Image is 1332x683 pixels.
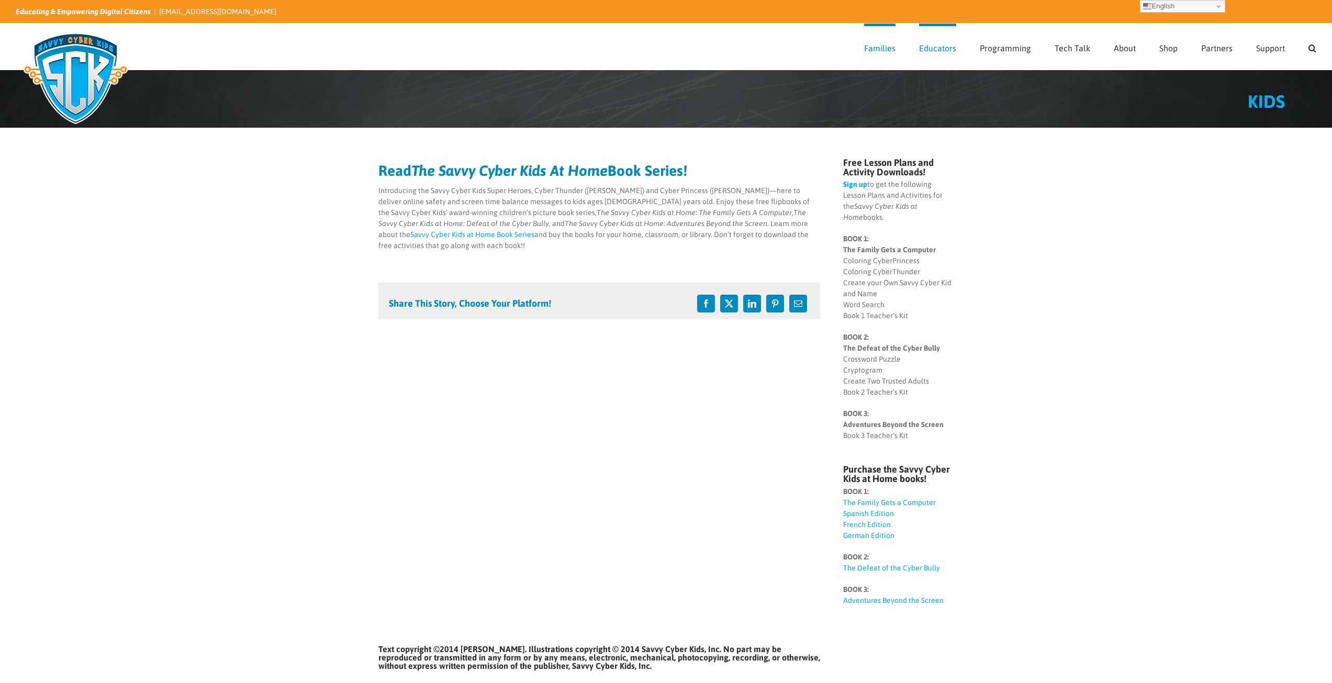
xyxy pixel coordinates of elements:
strong: BOOK 1: [843,487,869,496]
strong: BOOK 2: The Defeat of the Cyber Bully [843,333,940,352]
em: Savvy Cyber Kids at Home [843,202,917,221]
span: Partners [1201,44,1233,52]
a: Tech Talk [1055,24,1090,70]
a: Families [864,24,896,70]
strong: BOOK 3: Adventures Beyond the Screen [843,409,944,429]
h4: Share This Story, Choose Your Platform! [389,299,551,308]
em: The Savvy Cyber Kids at Home: The Family Gets A Computer [597,208,792,217]
strong: Text copyright ©2014 [PERSON_NAME]. Illustrations copyright © 2014 Savvy Cyber Kids, Inc. No part... [378,644,820,670]
img: en [1143,2,1151,10]
span: About [1114,44,1136,52]
span: Educators [919,44,956,52]
a: Facebook [695,292,718,315]
span: Families [864,44,896,52]
img: Savvy Cyber Kids Logo [16,26,136,131]
p: Book 3 Teacher’s Kit [843,408,954,441]
h2: Read Book Series! [378,163,821,178]
nav: Main Menu [864,24,1316,70]
em: The Savvy Cyber Kids at Home: Defeat of the Cyber Bully [378,208,806,228]
a: Search [1308,24,1316,70]
a: Programming [980,24,1031,70]
a: Shop [1159,24,1178,70]
p: Crossword Puzzle Cryptogram Create Two Trusted Adults Book 2 Teacher’s Kit [843,332,954,398]
strong: BOOK 3: [843,585,869,594]
strong: BOOK 1: The Family Gets a Computer [843,234,936,254]
span: KIDS [1248,91,1285,111]
em: The Savvy Cyber Kids at Home: Adventures Beyond the Screen [565,219,767,228]
h4: Free Lesson Plans and Activity Downloads! [843,158,954,177]
a: Email [787,292,810,315]
a: French Edition [843,520,891,529]
a: Sign up [843,180,867,188]
p: Introducing the Savvy Cyber Kids Super Heroes, Cyber Thunder ([PERSON_NAME]) and Cyber Princess (... [378,185,821,251]
a: Partners [1201,24,1233,70]
span: Shop [1159,44,1178,52]
span: Support [1256,44,1285,52]
i: Educating & Empowering Digital Citizens [16,7,151,16]
a: German Edition [843,531,894,540]
a: The Family Gets a Computer [843,498,936,507]
a: Savvy Cyber Kids at Home Book Series [410,230,534,239]
a: Educators [919,24,956,70]
a: LinkedIn [741,292,764,315]
a: Adventures Beyond the Screen [843,596,944,604]
a: Support [1256,24,1285,70]
a: Spanish Edition [843,509,894,518]
a: The Defeat of the Cyber Bully [843,564,940,572]
p: to get the following Lesson Plans and Activities for the books. [843,179,954,223]
em: The Savvy Cyber Kids At Home [411,162,608,179]
h4: Purchase the Savvy Cyber Kids at Home books! [843,465,954,484]
a: Pinterest [764,292,787,315]
p: Coloring CyberPrincess Coloring CyberThunder Create your Own Savvy Cyber Kid and Name Word Search... [843,233,954,321]
a: About [1114,24,1136,70]
strong: BOOK 2: [843,553,869,561]
a: X [718,292,741,315]
a: [EMAIL_ADDRESS][DOMAIN_NAME] [159,7,276,16]
span: Programming [980,44,1031,52]
span: Tech Talk [1055,44,1090,52]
